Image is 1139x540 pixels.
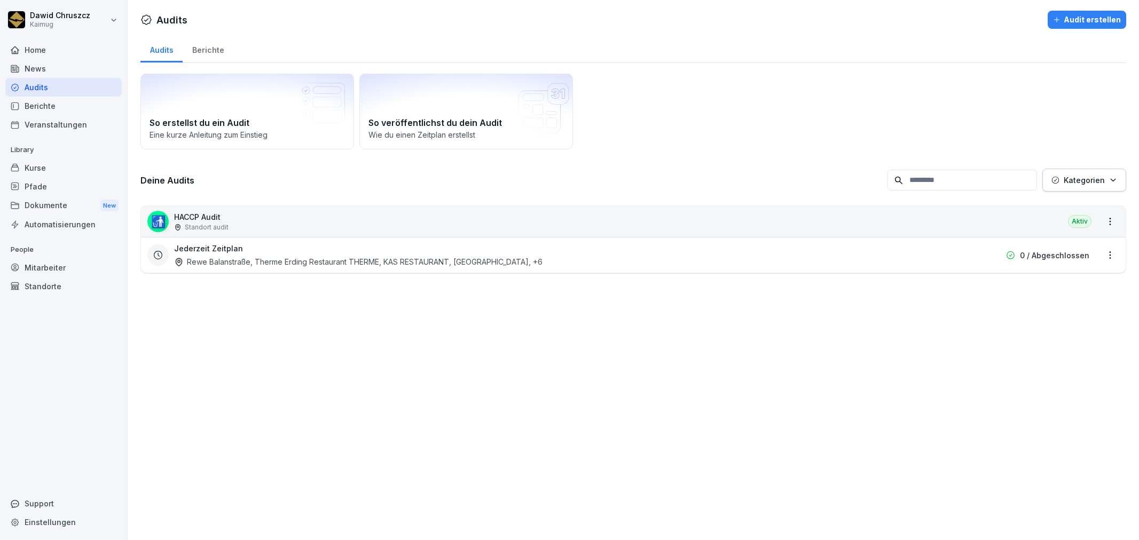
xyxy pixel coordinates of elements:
[5,215,122,234] a: Automatisierungen
[5,241,122,258] p: People
[5,196,122,216] div: Dokumente
[183,35,233,62] a: Berichte
[100,200,119,212] div: New
[1042,169,1126,192] button: Kategorien
[5,158,122,177] a: Kurse
[5,97,122,115] a: Berichte
[140,35,183,62] a: Audits
[147,211,169,232] div: 🚮
[359,74,573,149] a: So veröffentlichst du dein AuditWie du einen Zeitplan erstellst
[1064,174,1105,186] p: Kategorien
[1020,250,1089,261] p: 0 / Abgeschlossen
[5,41,122,59] a: Home
[368,116,564,129] h2: So veröffentlichst du dein Audit
[140,174,882,186] h3: Deine Audits
[5,177,122,196] a: Pfade
[5,115,122,134] a: Veranstaltungen
[174,211,229,223] p: HACCP Audit
[5,513,122,531] a: Einstellungen
[5,59,122,78] a: News
[156,13,187,27] h1: Audits
[5,277,122,296] a: Standorte
[5,258,122,277] a: Mitarbeiter
[150,129,345,140] p: Eine kurze Anleitung zum Einstieg
[174,256,543,267] div: Rewe Balanstraße, Therme Erding Restaurant THERME, KAS RESTAURANT, [GEOGRAPHIC_DATA] , +6
[368,129,564,140] p: Wie du einen Zeitplan erstellst
[140,74,354,149] a: So erstellst du ein AuditEine kurze Anleitung zum Einstieg
[30,11,90,20] p: Dawid Chruszcz
[5,494,122,513] div: Support
[174,243,243,254] h3: Jederzeit Zeitplan
[1053,14,1121,26] div: Audit erstellen
[30,21,90,28] p: Kaimug
[185,223,229,232] p: Standort audit
[5,141,122,158] p: Library
[150,116,345,129] h2: So erstellst du ein Audit
[5,78,122,97] a: Audits
[1068,215,1091,228] div: Aktiv
[1048,11,1126,29] button: Audit erstellen
[5,196,122,216] a: DokumenteNew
